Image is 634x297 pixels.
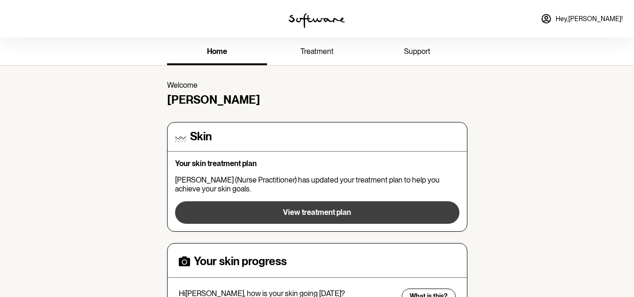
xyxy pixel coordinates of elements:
[289,13,345,28] img: software logo
[300,47,334,56] span: treatment
[267,39,367,65] a: treatment
[167,39,267,65] a: home
[367,39,467,65] a: support
[190,130,212,144] h4: Skin
[404,47,430,56] span: support
[535,8,628,30] a: Hey,[PERSON_NAME]!
[167,93,467,107] h4: [PERSON_NAME]
[175,159,459,168] p: Your skin treatment plan
[556,15,623,23] span: Hey, [PERSON_NAME] !
[175,201,459,224] button: View treatment plan
[207,47,227,56] span: home
[283,208,351,217] span: View treatment plan
[167,81,467,90] p: Welcome
[175,175,459,193] p: [PERSON_NAME] (Nurse Practitioner) has updated your treatment plan to help you achieve your skin ...
[194,255,287,268] h4: Your skin progress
